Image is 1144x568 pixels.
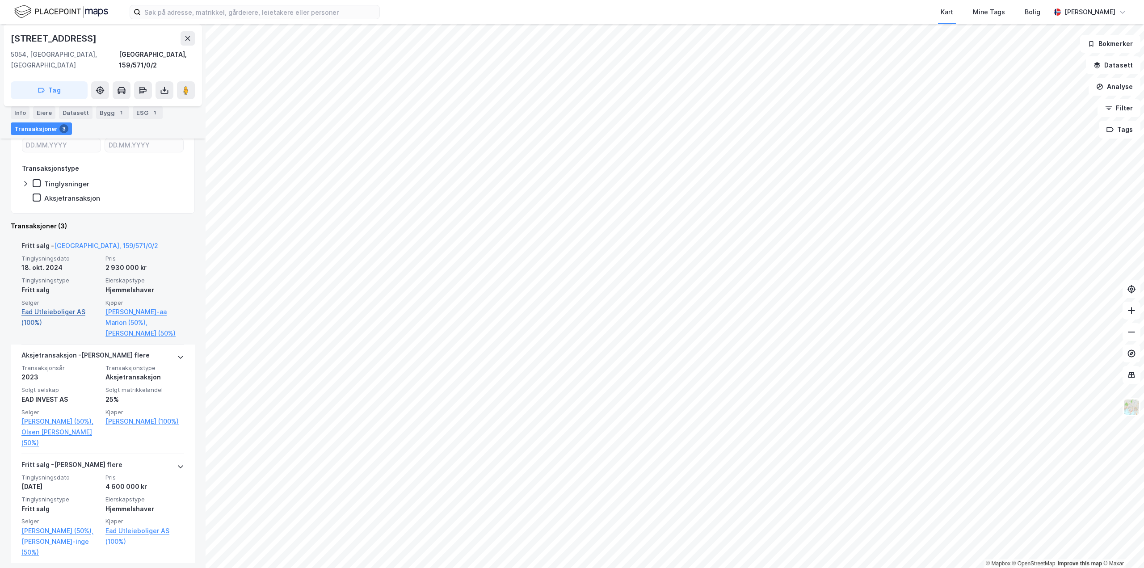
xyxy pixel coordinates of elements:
[105,496,184,503] span: Eierskapstype
[21,350,150,364] div: Aksjetransaksjon - [PERSON_NAME] flere
[21,518,100,525] span: Selger
[141,5,379,19] input: Søk på adresse, matrikkel, gårdeiere, leietakere eller personer
[973,7,1005,17] div: Mine Tags
[105,372,184,383] div: Aksjetransaksjon
[1099,525,1144,568] iframe: Chat Widget
[59,124,68,133] div: 3
[105,504,184,514] div: Hjemmelshaver
[11,106,29,119] div: Info
[21,307,100,328] a: Ead Utleieboliger AS (100%)
[21,427,100,448] a: Olsen [PERSON_NAME] (50%)
[105,394,184,405] div: 25%
[105,474,184,481] span: Pris
[117,108,126,117] div: 1
[1064,7,1115,17] div: [PERSON_NAME]
[21,394,100,405] div: EAD INVEST AS
[105,408,184,416] span: Kjøper
[986,560,1010,567] a: Mapbox
[21,416,100,427] a: [PERSON_NAME] (50%),
[33,106,55,119] div: Eiere
[1025,7,1040,17] div: Bolig
[105,277,184,284] span: Eierskapstype
[1098,99,1140,117] button: Filter
[21,240,158,255] div: Fritt salg -
[1123,399,1140,416] img: Z
[59,106,93,119] div: Datasett
[150,108,159,117] div: 1
[105,364,184,372] span: Transaksjonstype
[1058,560,1102,567] a: Improve this map
[54,242,158,249] a: [GEOGRAPHIC_DATA], 159/571/0/2
[11,31,98,46] div: [STREET_ADDRESS]
[1012,560,1056,567] a: OpenStreetMap
[105,386,184,394] span: Solgt matrikkelandel
[14,4,108,20] img: logo.f888ab2527a4732fd821a326f86c7f29.svg
[1099,525,1144,568] div: Kontrollprogram for chat
[21,526,100,536] a: [PERSON_NAME] (50%),
[22,163,79,174] div: Transaksjonstype
[1086,56,1140,74] button: Datasett
[21,299,100,307] span: Selger
[11,49,119,71] div: 5054, [GEOGRAPHIC_DATA], [GEOGRAPHIC_DATA]
[21,496,100,503] span: Tinglysningstype
[21,408,100,416] span: Selger
[11,221,195,231] div: Transaksjoner (3)
[1080,35,1140,53] button: Bokmerker
[21,536,100,558] a: [PERSON_NAME]-inge (50%)
[21,459,122,474] div: Fritt salg - [PERSON_NAME] flere
[21,474,100,481] span: Tinglysningsdato
[105,328,184,339] a: [PERSON_NAME] (50%)
[21,481,100,492] div: [DATE]
[21,285,100,295] div: Fritt salg
[105,416,184,427] a: [PERSON_NAME] (100%)
[21,255,100,262] span: Tinglysningsdato
[21,262,100,273] div: 18. okt. 2024
[105,526,184,547] a: Ead Utleieboliger AS (100%)
[96,106,129,119] div: Bygg
[1099,121,1140,139] button: Tags
[11,122,72,135] div: Transaksjoner
[133,106,163,119] div: ESG
[105,307,184,328] a: [PERSON_NAME]-aa Marion (50%),
[1089,78,1140,96] button: Analyse
[21,277,100,284] span: Tinglysningstype
[941,7,953,17] div: Kart
[44,194,100,202] div: Aksjetransaksjon
[105,299,184,307] span: Kjøper
[21,372,100,383] div: 2023
[119,49,195,71] div: [GEOGRAPHIC_DATA], 159/571/0/2
[105,285,184,295] div: Hjemmelshaver
[44,180,89,188] div: Tinglysninger
[105,139,183,152] input: DD.MM.YYYY
[11,81,88,99] button: Tag
[105,255,184,262] span: Pris
[21,504,100,514] div: Fritt salg
[21,386,100,394] span: Solgt selskap
[21,364,100,372] span: Transaksjonsår
[22,139,101,152] input: DD.MM.YYYY
[105,262,184,273] div: 2 930 000 kr
[105,481,184,492] div: 4 600 000 kr
[105,518,184,525] span: Kjøper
